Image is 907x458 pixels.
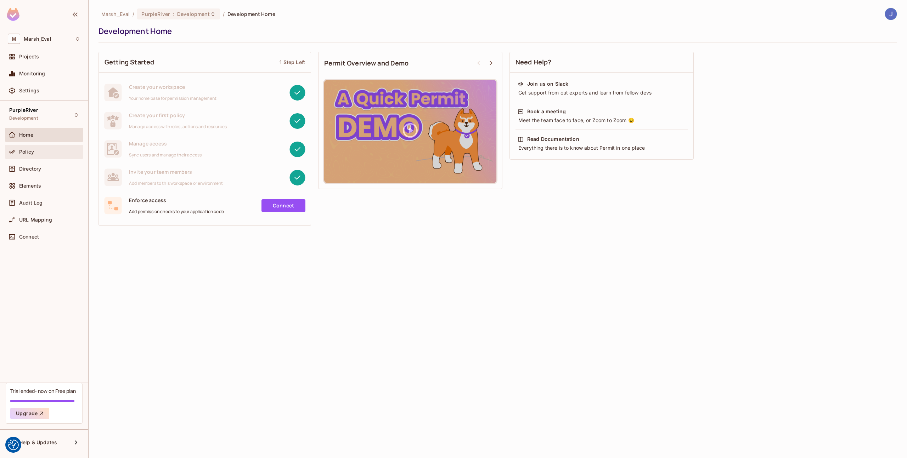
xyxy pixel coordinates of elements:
[518,89,686,96] div: Get support from out experts and learn from fellow devs
[9,115,38,121] span: Development
[129,140,202,147] span: Manage access
[527,80,568,87] div: Join us on Slack
[518,117,686,124] div: Meet the team face to face, or Zoom to Zoom 😉
[7,8,19,21] img: SReyMgAAAABJRU5ErkJggg==
[19,149,34,155] span: Policy
[10,388,76,394] div: Trial ended- now on Free plan
[885,8,897,20] img: Jose Basanta
[19,71,45,76] span: Monitoring
[227,11,275,17] span: Development Home
[527,136,579,143] div: Read Documentation
[129,152,202,158] span: Sync users and manage their access
[9,107,38,113] span: PurpleRiver
[177,11,210,17] span: Development
[261,199,305,212] a: Connect
[19,234,39,240] span: Connect
[133,11,134,17] li: /
[129,181,223,186] span: Add members to this workspace or environment
[105,58,154,67] span: Getting Started
[8,34,20,44] span: M
[129,84,216,90] span: Create your workspace
[19,440,57,445] span: Help & Updates
[19,217,52,223] span: URL Mapping
[8,440,19,450] img: Revisit consent button
[129,168,223,175] span: Invite your team members
[129,197,224,204] span: Enforce access
[19,200,43,206] span: Audit Log
[129,112,227,119] span: Create your first policy
[223,11,225,17] li: /
[19,166,41,172] span: Directory
[19,132,34,138] span: Home
[101,11,130,17] span: the active workspace
[19,183,41,189] span: Elements
[10,408,49,419] button: Upgrade
[172,11,175,17] span: :
[324,59,409,68] span: Permit Overview and Demo
[19,88,39,93] span: Settings
[24,36,51,42] span: Workspace: Marsh_Eval
[129,209,224,214] span: Add permission checks to your application code
[129,96,216,101] span: Your home base for permission management
[129,124,227,130] span: Manage access with roles, actions and resources
[518,144,686,151] div: Everything there is to know about Permit in one place
[8,440,19,450] button: Consent Preferences
[527,108,566,115] div: Book a meeting
[141,11,169,17] span: PurpleRiver
[98,26,894,36] div: Development Home
[280,59,305,65] div: 1 Step Left
[516,58,552,67] span: Need Help?
[19,54,39,59] span: Projects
